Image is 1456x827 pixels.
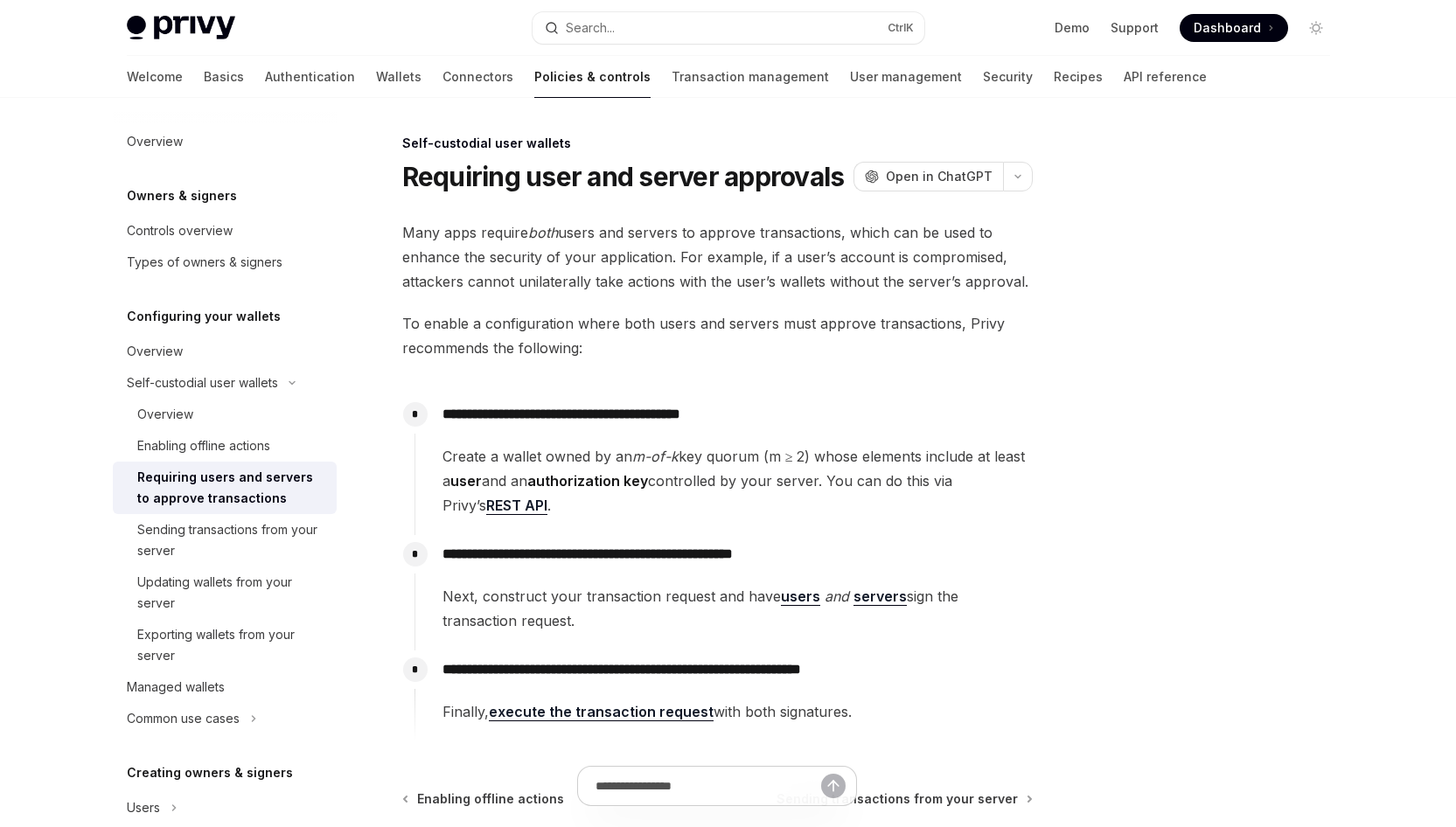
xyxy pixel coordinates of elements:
span: Many apps require users and servers to approve transactions, which can be used to enhance the sec... [402,220,1033,294]
div: Types of owners & signers [127,252,282,273]
a: Managed wallets [113,671,337,703]
a: Exporting wallets from your server [113,619,337,671]
button: Open search [533,12,924,44]
a: Overview [113,399,337,430]
em: and [825,587,849,605]
div: Overview [127,131,183,152]
button: Send message [821,774,846,798]
span: Dashboard [1194,19,1261,37]
a: Overview [113,336,337,367]
a: execute the transaction request [489,703,714,721]
span: Open in ChatGPT [886,168,993,185]
button: Toggle Self-custodial user wallets section [113,367,337,399]
a: API reference [1124,56,1207,98]
div: Search... [566,17,615,38]
button: Toggle dark mode [1302,14,1330,42]
a: Requiring users and servers to approve transactions [113,462,337,514]
div: Self-custodial user wallets [402,135,1033,152]
a: Controls overview [113,215,337,247]
div: Overview [137,404,193,425]
a: Welcome [127,56,183,98]
a: Sending transactions from your server [113,514,337,566]
span: Ctrl K [888,21,914,35]
a: Connectors [442,56,513,98]
a: users [781,587,820,606]
a: servers [853,587,907,606]
a: Policies & controls [534,56,651,98]
em: both [528,224,558,241]
a: User management [850,56,962,98]
button: Open in ChatGPT [853,162,1003,191]
h5: Configuring your wallets [127,306,281,327]
div: Updating wallets from your server [137,572,326,614]
a: Basics [204,56,244,98]
a: Recipes [1054,56,1103,98]
strong: authorization key [527,472,648,490]
button: Toggle Users section [113,792,337,824]
h5: Owners & signers [127,185,237,206]
div: Managed wallets [127,677,225,698]
em: m-of-k [632,448,679,465]
div: Overview [127,341,183,362]
span: Finally, with both signatures. [442,699,1032,724]
a: Updating wallets from your server [113,566,337,619]
div: Sending transactions from your server [137,519,326,561]
div: Controls overview [127,220,233,241]
a: Security [983,56,1033,98]
div: Requiring users and servers to approve transactions [137,467,326,509]
div: Exporting wallets from your server [137,624,326,666]
a: Enabling offline actions [113,430,337,462]
button: Toggle Common use cases section [113,703,337,734]
img: light logo [127,16,235,40]
a: Authentication [265,56,355,98]
input: Ask a question... [596,767,821,805]
div: Common use cases [127,708,240,729]
a: Overview [113,126,337,157]
h1: Requiring user and server approvals [402,161,845,192]
a: Demo [1055,19,1090,37]
div: Enabling offline actions [137,435,270,456]
a: REST API [486,497,547,515]
a: Support [1111,19,1159,37]
h5: Creating owners & signers [127,762,293,783]
a: Wallets [376,56,421,98]
div: Users [127,797,160,818]
a: Dashboard [1180,14,1288,42]
span: Next, construct your transaction request and have sign the transaction request. [442,584,1032,633]
strong: user [450,472,482,490]
a: Types of owners & signers [113,247,337,278]
span: Create a wallet owned by an key quorum (m ≥ 2) whose elements include at least a and an controlle... [442,444,1032,518]
div: Self-custodial user wallets [127,372,278,393]
span: To enable a configuration where both users and servers must approve transactions, Privy recommend... [402,311,1033,360]
a: Transaction management [672,56,829,98]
